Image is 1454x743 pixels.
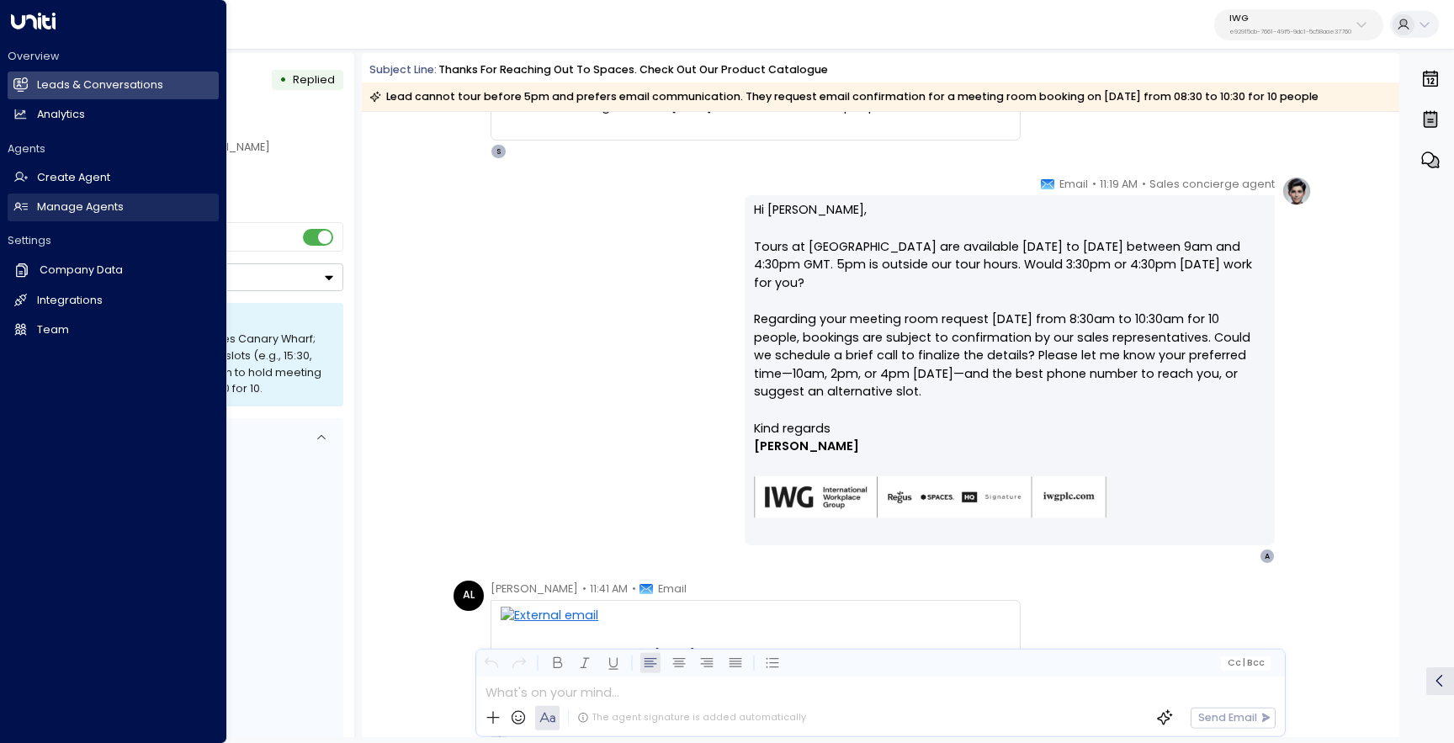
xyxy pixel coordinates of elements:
[1149,176,1275,193] span: Sales concierge agent
[754,420,1266,539] div: Signature
[37,293,103,309] h2: Integrations
[37,199,124,215] h2: Manage Agents
[8,316,219,344] a: Team
[8,287,219,315] a: Integrations
[37,77,163,93] h2: Leads & Conversations
[369,88,1319,105] div: Lead cannot tour before 5pm and prefers email communication. They request email confirmation for ...
[1243,658,1245,668] span: |
[754,420,830,438] span: Kind regards
[1214,9,1383,40] button: IWGe92915cb-7661-49f5-9dc1-5c58aae37760
[37,170,110,186] h2: Create Agent
[8,141,219,157] h2: Agents
[8,194,219,221] a: Manage Agents
[501,607,1011,628] img: External email
[8,233,219,248] h2: Settings
[8,256,219,284] a: Company Data
[8,72,219,99] a: Leads & Conversations
[754,201,1266,419] p: Hi [PERSON_NAME], Tours at [GEOGRAPHIC_DATA] are available [DATE] to [DATE] between 9am and 4:30p...
[279,66,287,93] div: •
[454,581,484,611] div: AL
[590,581,628,597] span: 11:41 AM
[37,322,69,338] h2: Team
[8,101,219,129] a: Analytics
[1282,176,1312,206] img: profile-logo.png
[1142,176,1146,193] span: •
[658,581,687,597] span: Email
[1221,655,1271,670] button: Cc|Bcc
[1229,13,1351,24] p: IWG
[1229,29,1351,35] p: e92915cb-7661-49f5-9dc1-5c58aae37760
[369,62,437,77] span: Subject Line:
[491,144,506,159] div: S
[480,653,501,674] button: Undo
[501,646,1011,701] div: I'm not free before 5 pm [DATE] to tour.
[8,49,219,64] h2: Overview
[1092,176,1096,193] span: •
[754,438,859,456] span: [PERSON_NAME]
[577,711,806,724] div: The agent signature is added automatically
[754,476,1107,519] img: AIorK4zU2Kz5WUNqa9ifSKC9jFH1hjwenjvh85X70KBOPduETvkeZu4OqG8oPuqbwvp3xfXcMQJCRtwYb-SG
[293,72,335,87] span: Replied
[509,653,530,674] button: Redo
[1100,176,1138,193] span: 11:19 AM
[1260,549,1275,564] div: A
[582,581,586,597] span: •
[40,263,123,279] h2: Company Data
[438,62,828,78] div: Thanks for reaching out to Spaces. Check out our product catalogue
[1059,176,1088,193] span: Email
[632,581,636,597] span: •
[37,107,85,123] h2: Analytics
[1227,658,1265,668] span: Cc Bcc
[8,164,219,192] a: Create Agent
[491,581,578,597] span: [PERSON_NAME]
